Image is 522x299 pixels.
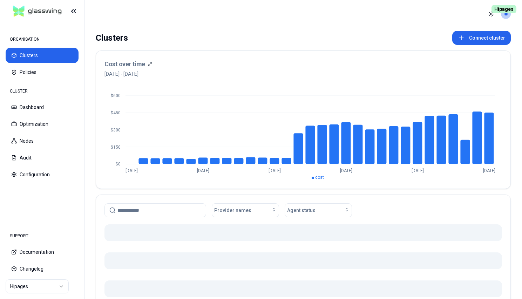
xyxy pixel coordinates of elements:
tspan: [DATE] [269,168,281,173]
button: Policies [6,64,79,80]
button: Agent status [285,203,352,217]
button: Changelog [6,261,79,277]
span: [DATE] - [DATE] [104,70,152,77]
span: cost [315,175,324,180]
tspan: $300 [111,128,121,132]
tspan: [DATE] [412,168,424,173]
tspan: [DATE] [483,168,495,173]
button: Clusters [6,48,79,63]
img: GlassWing [10,3,65,20]
button: Configuration [6,167,79,182]
tspan: [DATE] [197,168,209,173]
tspan: $450 [111,110,121,115]
h3: Cost over time [104,59,145,69]
button: Nodes [6,133,79,149]
tspan: $150 [111,145,121,150]
span: Hipages [492,5,516,13]
button: Provider names [212,203,279,217]
div: SUPPORT [6,229,79,243]
tspan: [DATE] [340,168,352,173]
tspan: [DATE] [126,168,138,173]
tspan: $600 [111,93,121,98]
tspan: $0 [116,162,121,167]
button: Audit [6,150,79,165]
div: CLUSTER [6,84,79,98]
span: Provider names [214,207,251,214]
button: Optimization [6,116,79,132]
button: Dashboard [6,100,79,115]
button: Connect cluster [452,31,511,45]
div: Clusters [96,31,128,45]
div: ORGANISATION [6,32,79,46]
button: Documentation [6,244,79,260]
span: Agent status [287,207,316,214]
